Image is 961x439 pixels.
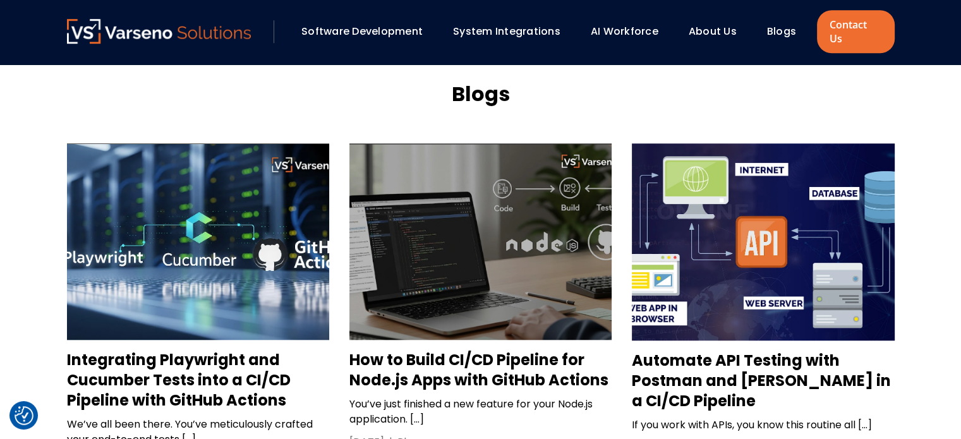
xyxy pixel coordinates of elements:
div: AI Workforce [584,21,676,42]
h3: Integrating Playwright and Cucumber Tests into a CI/CD Pipeline with GitHub Actions [67,350,329,411]
div: System Integrations [447,21,578,42]
h3: How to Build CI/CD Pipeline for Node.js Apps with GitHub Actions [349,350,612,390]
h2: Blogs [452,80,510,108]
img: Revisit consent button [15,406,33,425]
div: About Us [682,21,754,42]
a: AI Workforce [591,24,658,39]
p: You’ve just finished a new feature for your Node.js application. […] [349,397,612,427]
img: Varseno Solutions – Product Engineering & IT Services [67,19,251,44]
h3: Automate API Testing with Postman and [PERSON_NAME] in a CI/CD Pipeline [632,351,894,411]
div: Blogs [761,21,814,42]
img: Integrating Playwright and Cucumber Tests into a CI/CD Pipeline with GitHub Actions [67,143,329,340]
a: System Integrations [453,24,560,39]
a: Blogs [767,24,796,39]
a: Software Development [301,24,423,39]
img: Automate API Testing with Postman and Newman in a CI/CD Pipeline [632,143,894,340]
p: If you work with APIs, you know this routine all […] [632,418,894,433]
a: Contact Us [817,10,894,53]
img: How to Build CI/CD Pipeline for Node.js Apps with GitHub Actions [349,143,612,340]
div: Software Development [295,21,440,42]
a: About Us [689,24,737,39]
button: Cookie Settings [15,406,33,425]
